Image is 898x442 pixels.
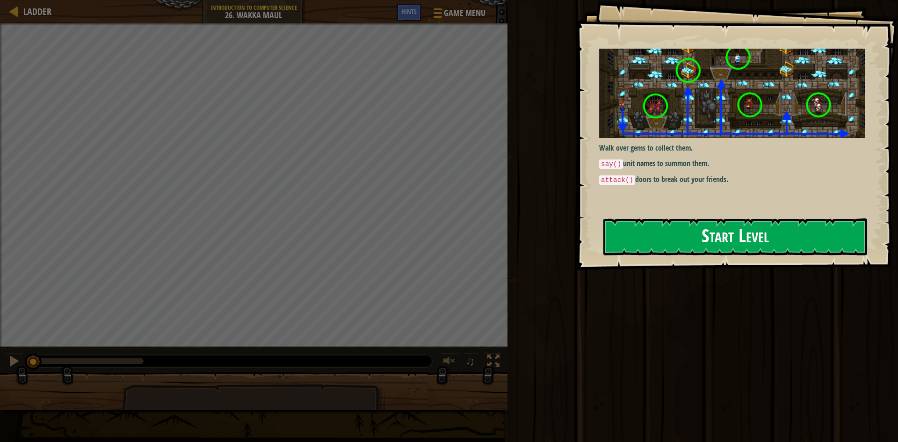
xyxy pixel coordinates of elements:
[599,159,623,169] code: say()
[426,4,491,26] button: Game Menu
[599,174,872,185] p: doors to break out your friends.
[599,143,872,153] p: Walk over gems to collect them.
[23,5,51,18] span: Ladder
[599,158,872,169] p: unit names to summon them.
[401,7,417,16] span: Hints
[599,175,635,185] code: attack()
[465,354,475,368] span: ♫
[444,7,485,19] span: Game Menu
[603,218,867,255] button: Start Level
[440,353,459,372] button: Adjust volume
[463,353,479,372] button: ♫
[19,5,51,18] a: Ladder
[5,353,23,372] button: Ctrl + P: Pause
[484,353,503,372] button: Toggle fullscreen
[599,49,872,138] img: Wakka maul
